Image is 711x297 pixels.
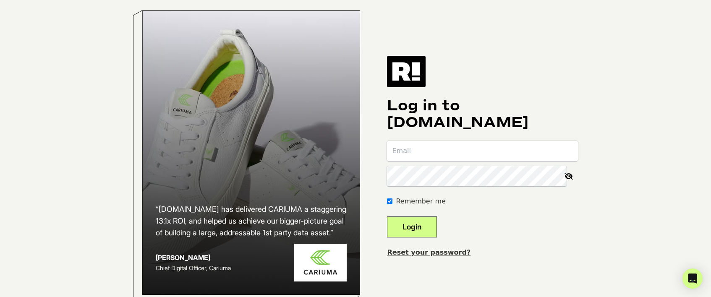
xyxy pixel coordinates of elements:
strong: [PERSON_NAME] [156,253,210,262]
div: Open Intercom Messenger [682,268,703,289]
div: You need to sign in or sign up before continuing. [26,11,125,31]
input: Email [387,141,578,161]
h2: “[DOMAIN_NAME] has delivered CARIUMA a staggering 13.1x ROI, and helped us achieve our bigger-pic... [156,203,347,239]
span: Chief Digital Officer, Cariuma [156,264,231,271]
label: Remember me [396,196,445,206]
a: Reset your password? [387,248,471,256]
button: Login [387,216,437,237]
img: Cariuma [294,244,347,282]
img: Retention.com [387,56,426,87]
h1: Log in to [DOMAIN_NAME] [387,97,578,131]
